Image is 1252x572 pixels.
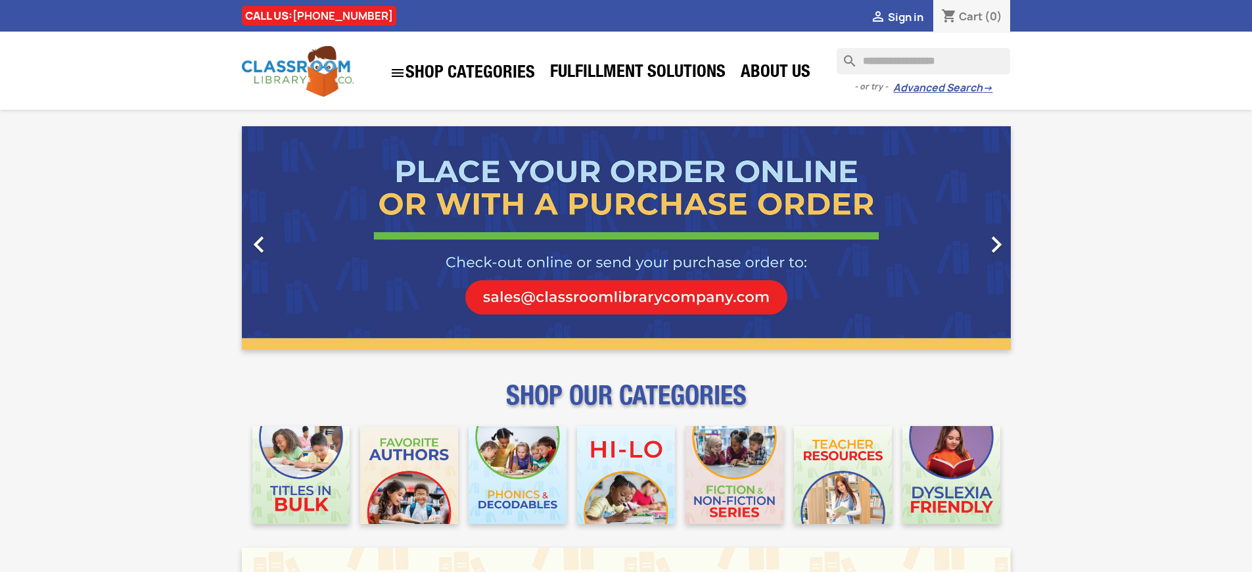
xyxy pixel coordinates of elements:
a: Fulfillment Solutions [544,60,732,87]
img: CLC_Dyslexia_Mobile.jpg [902,426,1000,524]
a: SHOP CATEGORIES [383,59,542,87]
p: SHOP OUR CATEGORIES [242,392,1011,416]
span: Sign in [888,10,923,24]
i:  [243,228,275,261]
i:  [980,228,1013,261]
i:  [390,65,406,81]
i:  [870,10,886,26]
img: CLC_Fiction_Nonfiction_Mobile.jpg [685,426,783,524]
span: Cart [959,9,983,24]
a:  Sign in [870,10,923,24]
span: (0) [985,9,1002,24]
img: CLC_Favorite_Authors_Mobile.jpg [360,426,458,524]
img: Classroom Library Company [242,46,354,97]
i: shopping_cart [941,9,957,25]
i: search [837,48,852,64]
img: CLC_Bulk_Mobile.jpg [252,426,350,524]
img: CLC_HiLo_Mobile.jpg [577,426,675,524]
div: CALL US: [242,6,396,26]
a: [PHONE_NUMBER] [292,9,393,23]
img: CLC_Teacher_Resources_Mobile.jpg [794,426,892,524]
a: About Us [734,60,817,87]
a: Previous [242,126,358,350]
span: - or try - [854,80,893,93]
a: Advanced Search→ [893,82,992,95]
span: → [983,82,992,95]
ul: Carousel container [242,126,1011,350]
img: CLC_Phonics_And_Decodables_Mobile.jpg [469,426,567,524]
a: Next [895,126,1011,350]
input: Search [837,48,1010,74]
